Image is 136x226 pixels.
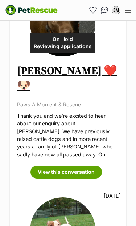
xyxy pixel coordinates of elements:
div: On Hold [30,33,95,53]
button: My account [110,4,122,16]
img: logo-e224e6f780fb5917bec1dbf3a21bbac754714ae5b6737aabdf751b685950b380.svg [5,5,58,15]
a: PetRescue [5,5,58,15]
img: chat-41dd97257d64d25036548639549fe6c8038ab92f7586957e7f3b1b290dea8141.svg [101,7,108,14]
a: [PERSON_NAME] ❤️🐶 [17,64,117,93]
a: Favourites [87,4,99,16]
ul: Account quick links [87,4,122,16]
p: Paws A Moment & Rescue [17,101,119,108]
iframe: Advertisement [14,204,123,222]
button: Menu [122,5,133,16]
div: JM [112,7,120,14]
span: Reviewing applications [30,43,95,50]
a: Conversations [99,4,110,16]
p: Thank you and we’re excited to hear about our enquiry about [PERSON_NAME]. We have previously rai... [17,112,119,158]
a: View this conversation [30,166,102,179]
p: [DATE] [104,192,121,200]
